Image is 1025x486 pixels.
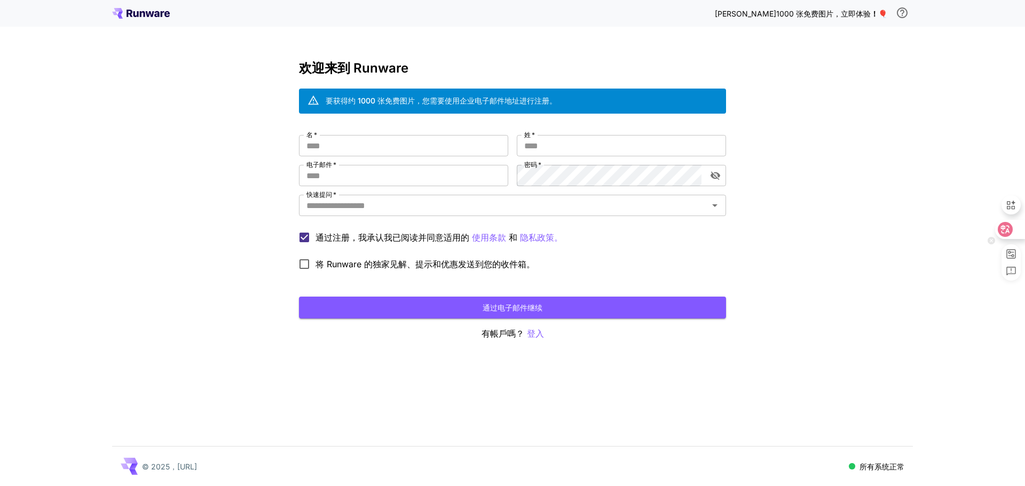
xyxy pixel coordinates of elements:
font: 密码 [524,161,537,169]
font: © 2025，[URL] [142,462,197,471]
button: 打开 [707,198,722,213]
button: 通过注册，我承认我已阅读并同意适用的 使用条款 和 [520,231,563,244]
font: [PERSON_NAME]1000 张免费图片，立即体验 [715,9,871,18]
font: 和 [509,232,517,243]
font: 快速提问 [306,190,332,198]
font: 登入 [527,328,544,339]
button: 切换密码可见性 [706,166,725,185]
button: 通过电子邮件继续 [299,297,726,318]
button: 通过注册，我承认我已阅读并同意适用的 和 隐私政策。 [472,231,506,244]
font: 使用条款 [472,232,506,243]
button: 为了获得免费信用资格，您需要使用企业电子邮件地址注册并点击我们发送给您的电子邮件中的验证链接。 [892,2,913,23]
font: 姓 [524,131,531,139]
font: 有帳戶嗎？ [482,328,524,339]
font: 欢迎来到 Runware [299,60,408,76]
button: 登入 [527,327,544,340]
font: 电子邮件 [306,161,332,169]
font: 要获得约 1000 张免费图片，您需要使用企业电子邮件地址进行注册。 [326,96,557,105]
font: ！🎈 [871,9,887,18]
font: 通过注册，我承认我已阅读并同意适用的 [316,232,469,243]
font: 所有系统正常 [860,462,904,471]
font: 通过电子邮件继续 [483,303,542,312]
font: 名 [306,131,313,139]
font: 隐私政策。 [520,232,563,243]
font: 将 Runware 的独家见解、提示和优惠发送到您的收件箱。 [316,259,535,269]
